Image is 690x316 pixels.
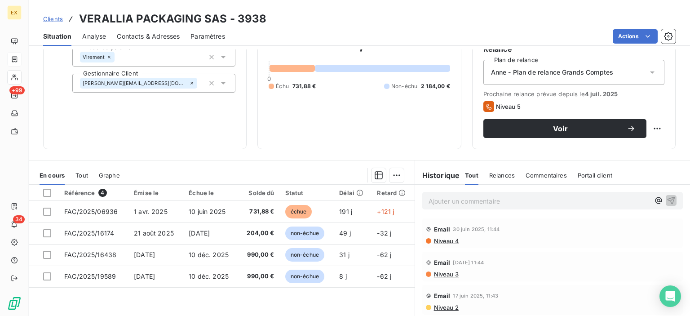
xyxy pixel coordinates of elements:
span: -62 j [377,251,391,258]
span: 4 juil. 2025 [585,90,618,98]
span: [DATE] [189,229,210,237]
span: FAC/2025/16174 [64,229,114,237]
span: Prochaine relance prévue depuis le [483,90,664,98]
div: Solde dû [243,189,274,196]
span: Non-échu [391,82,417,90]
span: 10 juin 2025 [189,208,226,215]
div: Open Intercom Messenger [659,285,681,307]
div: Échue le [189,189,233,196]
div: Délai [339,189,366,196]
span: Niveau 5 [496,103,521,110]
h3: VERALLIA PACKAGING SAS - 3938 [79,11,266,27]
h6: Historique [415,170,460,181]
span: Email [434,259,451,266]
span: Graphe [99,172,120,179]
span: Niveau 4 [433,237,459,245]
span: Niveau 3 [433,271,459,278]
input: Ajouter une valeur [197,79,204,87]
span: [DATE] [134,272,155,280]
span: Paramètres [190,32,225,41]
span: Analyse [82,32,106,41]
span: +99 [9,86,25,94]
span: 204,00 € [243,229,274,238]
span: Email [434,292,451,299]
span: 990,00 € [243,272,274,281]
button: Actions [613,29,658,44]
span: 731,88 € [243,207,274,216]
button: Voir [483,119,646,138]
span: -62 j [377,272,391,280]
span: non-échue [285,270,324,283]
span: Portail client [578,172,612,179]
span: non-échue [285,227,324,240]
span: [DATE] [134,251,155,258]
span: 34 [13,215,25,223]
span: [DATE] 11:44 [453,260,484,265]
span: 731,88 € [292,82,316,90]
span: FAC/2025/06936 [64,208,118,215]
div: EX [7,5,22,20]
img: Logo LeanPay [7,296,22,311]
span: +121 j [377,208,394,215]
span: FAC/2025/16438 [64,251,116,258]
div: Référence [64,189,123,197]
span: non-échue [285,248,324,262]
span: 1 avr. 2025 [134,208,168,215]
a: Clients [43,14,63,23]
span: 10 déc. 2025 [189,272,229,280]
span: [PERSON_NAME][EMAIL_ADDRESS][DOMAIN_NAME] [83,80,187,86]
span: Anne - Plan de relance Grands Comptes [491,68,614,77]
span: Tout [75,172,88,179]
span: 0 [267,75,271,82]
span: 21 août 2025 [134,229,174,237]
span: 30 juin 2025, 11:44 [453,227,500,232]
span: Commentaires [526,172,567,179]
span: FAC/2025/19589 [64,272,116,280]
span: 17 juin 2025, 11:43 [453,293,498,298]
span: En cours [40,172,65,179]
span: 49 j [339,229,351,237]
span: 10 déc. 2025 [189,251,229,258]
span: Situation [43,32,71,41]
span: Relances [489,172,515,179]
span: 191 j [339,208,352,215]
span: Échu [276,82,289,90]
div: Retard [377,189,409,196]
span: échue [285,205,312,218]
span: 31 j [339,251,349,258]
span: Voir [494,125,627,132]
span: 2 184,00 € [421,82,450,90]
input: Ajouter une valeur [115,53,122,61]
div: Émise le [134,189,178,196]
span: Email [434,226,451,233]
span: 8 j [339,272,346,280]
span: 4 [98,189,106,197]
span: 990,00 € [243,250,274,259]
span: Niveau 2 [433,304,459,311]
div: Statut [285,189,329,196]
span: -32 j [377,229,391,237]
span: Clients [43,15,63,22]
span: Contacts & Adresses [117,32,180,41]
span: Virement [83,54,105,60]
span: Tout [465,172,478,179]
